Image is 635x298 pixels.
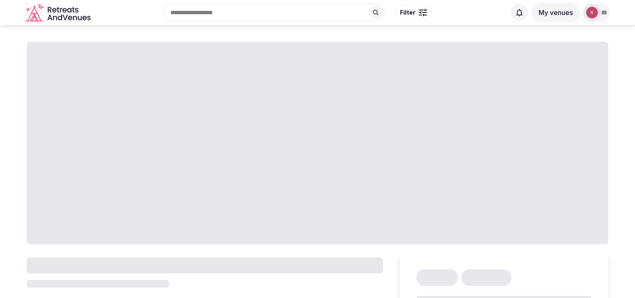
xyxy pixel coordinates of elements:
[531,8,580,17] a: My venues
[25,3,92,22] svg: Retreats and Venues company logo
[25,3,92,22] a: Visit the homepage
[531,3,580,22] button: My venues
[400,8,415,17] span: Filter
[395,5,433,20] button: Filter
[586,7,598,18] img: robiejavier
